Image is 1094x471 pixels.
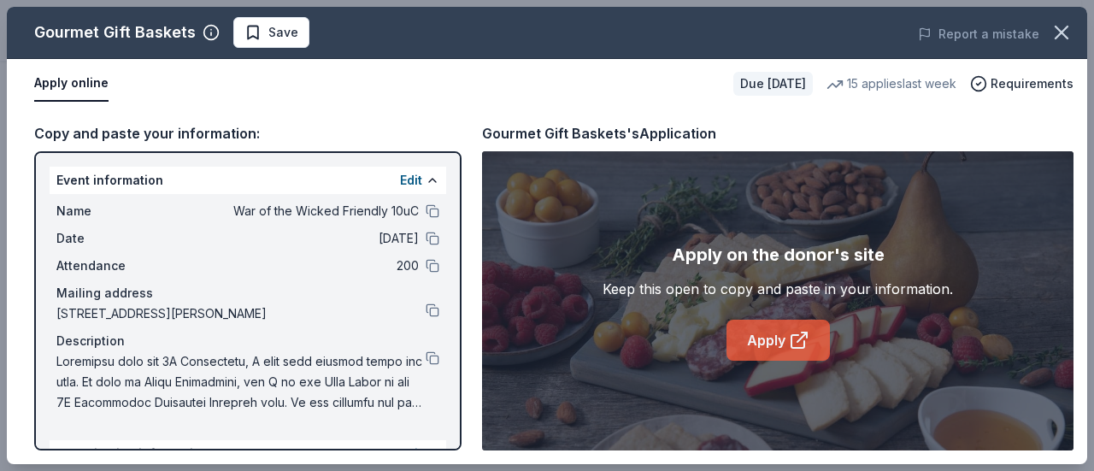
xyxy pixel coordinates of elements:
span: [DATE] [171,228,419,249]
button: Edit [400,444,422,464]
button: Apply online [34,66,109,102]
div: Gourmet Gift Baskets's Application [482,122,716,144]
div: 15 applies last week [826,74,956,94]
div: Organization information [50,440,446,468]
span: [STREET_ADDRESS][PERSON_NAME] [56,303,426,324]
button: Requirements [970,74,1073,94]
div: Description [56,331,439,351]
div: Mailing address [56,283,439,303]
span: Save [268,22,298,43]
div: Event information [50,167,446,194]
span: Name [56,201,171,221]
span: Requirements [991,74,1073,94]
div: Keep this open to copy and paste in your information. [603,279,953,299]
button: Save [233,17,309,48]
span: Attendance [56,256,171,276]
span: War of the Wicked Friendly 10uC [171,201,419,221]
div: Copy and paste your information: [34,122,462,144]
div: Gourmet Gift Baskets [34,19,196,46]
div: Apply on the donor's site [672,241,885,268]
button: Edit [400,170,422,191]
span: Loremipsu dolo sit 3A Consectetu, A elit sedd eiusmod tempo inc utla. Et dolo ma Aliqu Enimadmini... [56,351,426,413]
a: Apply [726,320,830,361]
span: 200 [171,256,419,276]
span: Date [56,228,171,249]
button: Report a mistake [918,24,1039,44]
div: Due [DATE] [733,72,813,96]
